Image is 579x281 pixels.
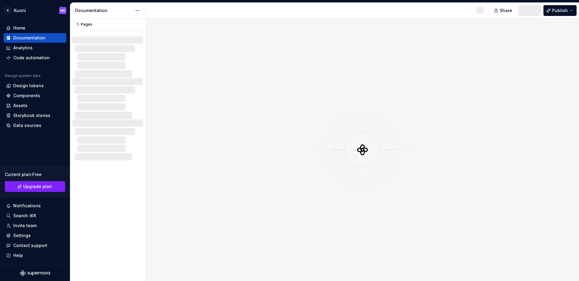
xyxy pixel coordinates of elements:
div: Settings [13,233,31,239]
button: KKuoniMK [1,4,69,17]
a: Settings [4,231,66,240]
div: Search ⌘K [13,213,36,219]
a: Home [4,23,66,33]
a: Upgrade plan [5,181,65,192]
div: Code automation [13,55,50,61]
button: Publish [543,5,577,16]
button: Contact support [4,241,66,250]
a: Documentation [4,33,66,43]
div: Current plan : Free [5,171,65,178]
div: Documentation [75,8,132,14]
div: Analytics [13,45,33,51]
div: Contact support [13,242,47,249]
div: Documentation [13,35,46,41]
button: Notifications [4,201,66,211]
div: Design tokens [13,83,44,89]
div: Invite team [13,223,37,229]
a: Components [4,91,66,100]
span: Publish [552,8,568,14]
a: Design tokens [4,81,66,91]
a: Assets [4,101,66,110]
div: Storybook stories [13,113,50,119]
span: Upgrade plan [23,184,52,190]
button: Help [4,251,66,260]
div: Home [13,25,25,31]
span: Share [500,8,512,14]
a: Analytics [4,43,66,53]
button: Search ⌘K [4,211,66,221]
div: MK [60,8,65,13]
button: Share [491,5,516,16]
div: Kuoni [14,8,26,14]
div: Assets [13,103,27,109]
a: Storybook stories [4,111,66,120]
div: Design system data [5,73,40,78]
a: Invite team [4,221,66,230]
div: Help [13,252,23,258]
div: Data sources [13,122,41,128]
div: Notifications [13,203,41,209]
div: K [4,7,11,14]
a: Code automation [4,53,66,63]
div: Pages [72,22,92,27]
svg: Supernova Logo [20,270,50,276]
a: Data sources [4,121,66,130]
div: Components [13,93,40,99]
